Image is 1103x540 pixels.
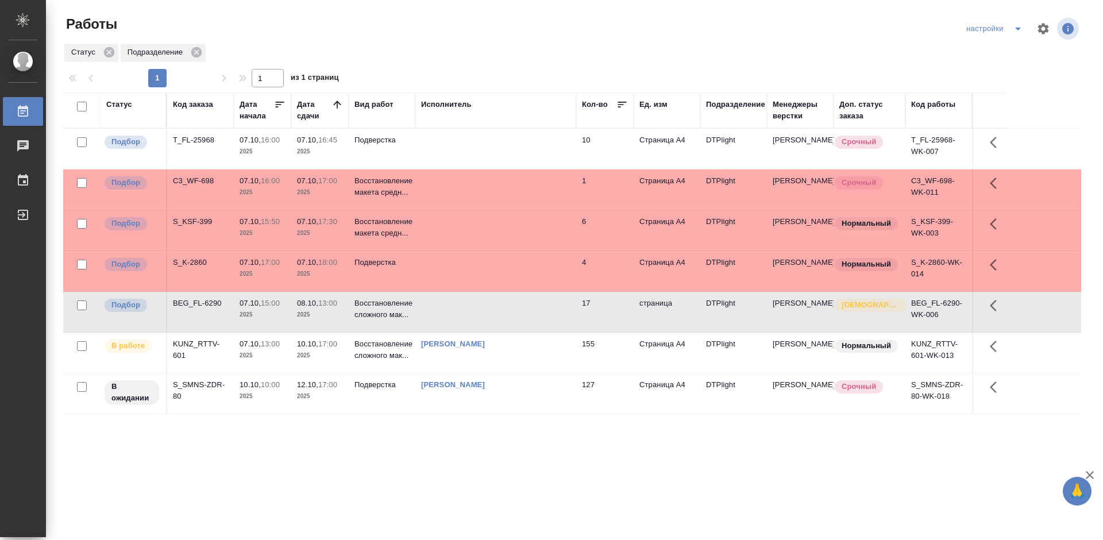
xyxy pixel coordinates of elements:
[582,99,608,110] div: Кол-во
[839,99,900,122] div: Доп. статус заказа
[261,299,280,307] p: 15:00
[261,380,280,389] p: 10:00
[240,176,261,185] p: 07.10,
[318,258,337,267] p: 18:00
[983,169,1011,197] button: Здесь прячутся важные кнопки
[576,129,634,169] td: 10
[173,298,228,309] div: BEG_FL-6290
[354,338,410,361] p: Восстановление сложного мак...
[963,20,1029,38] div: split button
[983,373,1011,401] button: Здесь прячутся важные кнопки
[773,379,828,391] p: [PERSON_NAME]
[71,47,99,58] p: Статус
[318,380,337,389] p: 17:00
[354,216,410,239] p: Восстановление макета средн...
[911,99,955,110] div: Код работы
[261,136,280,144] p: 16:00
[773,134,828,146] p: [PERSON_NAME]
[421,340,485,348] a: [PERSON_NAME]
[297,350,343,361] p: 2025
[318,176,337,185] p: 17:00
[773,216,828,227] p: [PERSON_NAME]
[700,292,767,332] td: DTPlight
[639,99,668,110] div: Ед. изм
[700,251,767,291] td: DTPlight
[983,292,1011,319] button: Здесь прячутся важные кнопки
[421,380,485,389] a: [PERSON_NAME]
[111,136,140,148] p: Подбор
[905,292,972,332] td: BEG_FL-6290-WK-006
[261,217,280,226] p: 15:50
[1067,479,1087,503] span: 🙏
[103,134,160,150] div: Можно подбирать исполнителей
[354,99,394,110] div: Вид работ
[318,136,337,144] p: 16:45
[173,134,228,146] div: T_FL-25968
[297,380,318,389] p: 12.10,
[1029,15,1057,43] span: Настроить таблицу
[421,99,472,110] div: Исполнитель
[634,251,700,291] td: Страница А4
[111,381,152,404] p: В ожидании
[297,340,318,348] p: 10.10,
[354,298,410,321] p: Восстановление сложного мак...
[297,136,318,144] p: 07.10,
[634,292,700,332] td: страница
[240,268,286,280] p: 2025
[983,129,1011,156] button: Здесь прячутся важные кнопки
[700,129,767,169] td: DTPlight
[700,373,767,414] td: DTPlight
[354,175,410,198] p: Восстановление макета средн...
[354,379,410,391] p: Подверстка
[905,129,972,169] td: T_FL-25968-WK-007
[297,176,318,185] p: 07.10,
[576,333,634,373] td: 155
[128,47,187,58] p: Подразделение
[842,177,876,188] p: Срочный
[354,134,410,146] p: Подверстка
[240,350,286,361] p: 2025
[240,227,286,239] p: 2025
[842,381,876,392] p: Срочный
[700,169,767,210] td: DTPlight
[297,258,318,267] p: 07.10,
[103,216,160,232] div: Можно подбирать исполнителей
[773,175,828,187] p: [PERSON_NAME]
[297,268,343,280] p: 2025
[700,210,767,250] td: DTPlight
[103,175,160,191] div: Можно подбирать исполнителей
[297,309,343,321] p: 2025
[240,146,286,157] p: 2025
[297,391,343,402] p: 2025
[240,340,261,348] p: 07.10,
[983,333,1011,360] button: Здесь прячутся важные кнопки
[173,99,213,110] div: Код заказа
[700,333,767,373] td: DTPlight
[261,258,280,267] p: 17:00
[773,298,828,309] p: [PERSON_NAME]
[291,71,339,87] span: из 1 страниц
[318,299,337,307] p: 13:00
[706,99,765,110] div: Подразделение
[121,44,206,62] div: Подразделение
[297,299,318,307] p: 08.10,
[240,187,286,198] p: 2025
[318,340,337,348] p: 17:00
[905,169,972,210] td: C3_WF-698-WK-011
[240,380,261,389] p: 10.10,
[905,373,972,414] td: S_SMNS-ZDR-80-WK-018
[111,259,140,270] p: Подбор
[773,257,828,268] p: [PERSON_NAME]
[634,373,700,414] td: Страница А4
[576,292,634,332] td: 17
[842,259,891,270] p: Нормальный
[261,340,280,348] p: 13:00
[634,333,700,373] td: Страница А4
[297,227,343,239] p: 2025
[240,258,261,267] p: 07.10,
[983,210,1011,238] button: Здесь прячутся важные кнопки
[634,210,700,250] td: Страница А4
[842,299,899,311] p: [DEMOGRAPHIC_DATA]
[111,299,140,311] p: Подбор
[173,379,228,402] div: S_SMNS-ZDR-80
